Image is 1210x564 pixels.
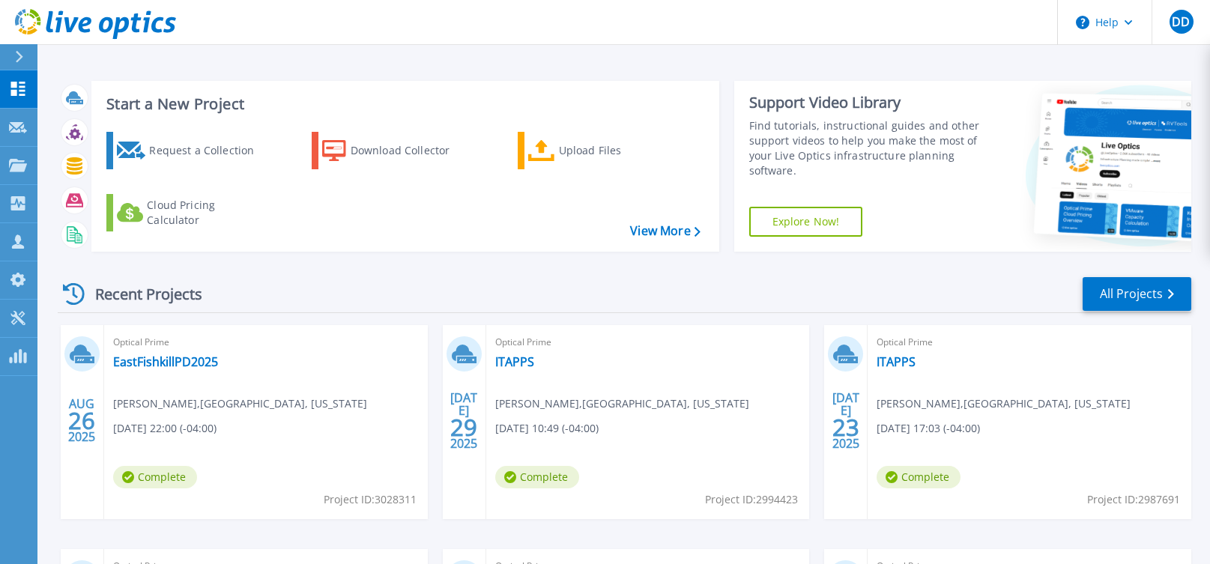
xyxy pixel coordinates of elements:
[312,132,479,169] a: Download Collector
[67,393,96,448] div: AUG 2025
[1172,16,1190,28] span: DD
[877,354,916,369] a: ITAPPS
[1083,277,1191,311] a: All Projects
[1087,491,1180,508] span: Project ID: 2987691
[832,421,859,434] span: 23
[705,491,798,508] span: Project ID: 2994423
[832,393,860,448] div: [DATE] 2025
[877,466,961,488] span: Complete
[106,194,273,231] a: Cloud Pricing Calculator
[495,420,599,437] span: [DATE] 10:49 (-04:00)
[106,132,273,169] a: Request a Collection
[113,395,367,412] span: [PERSON_NAME] , [GEOGRAPHIC_DATA], [US_STATE]
[149,136,269,166] div: Request a Collection
[495,354,534,369] a: ITAPPS
[68,414,95,427] span: 26
[450,393,478,448] div: [DATE] 2025
[58,276,223,312] div: Recent Projects
[113,466,197,488] span: Complete
[351,136,471,166] div: Download Collector
[147,198,267,228] div: Cloud Pricing Calculator
[749,93,980,112] div: Support Video Library
[749,118,980,178] div: Find tutorials, instructional guides and other support videos to help you make the most of your L...
[495,395,749,412] span: [PERSON_NAME] , [GEOGRAPHIC_DATA], [US_STATE]
[106,96,700,112] h3: Start a New Project
[113,354,218,369] a: EastFishkillPD2025
[877,420,980,437] span: [DATE] 17:03 (-04:00)
[495,466,579,488] span: Complete
[324,491,417,508] span: Project ID: 3028311
[450,421,477,434] span: 29
[877,395,1131,412] span: [PERSON_NAME] , [GEOGRAPHIC_DATA], [US_STATE]
[749,207,863,237] a: Explore Now!
[559,136,679,166] div: Upload Files
[518,132,685,169] a: Upload Files
[877,334,1182,351] span: Optical Prime
[113,420,217,437] span: [DATE] 22:00 (-04:00)
[630,224,700,238] a: View More
[113,334,419,351] span: Optical Prime
[495,334,801,351] span: Optical Prime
